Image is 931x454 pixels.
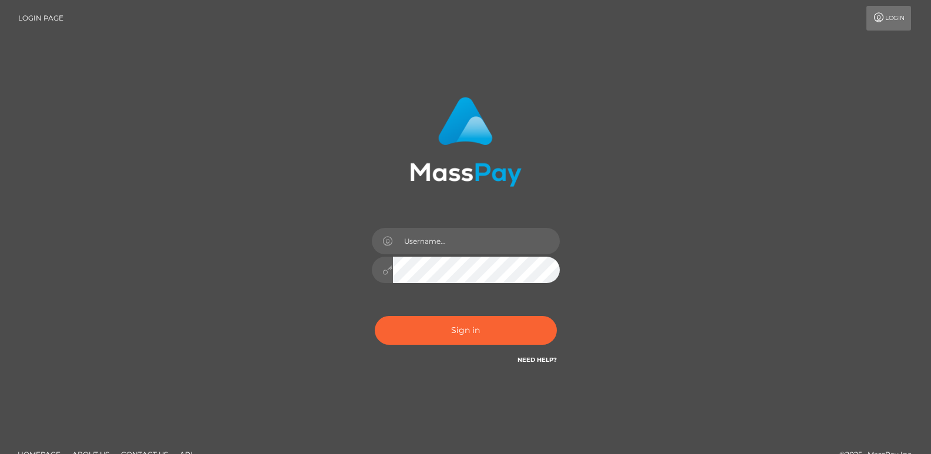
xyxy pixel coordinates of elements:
a: Login [866,6,911,31]
img: MassPay Login [410,97,522,187]
a: Need Help? [517,356,557,364]
input: Username... [393,228,560,254]
a: Login Page [18,6,63,31]
button: Sign in [375,316,557,345]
